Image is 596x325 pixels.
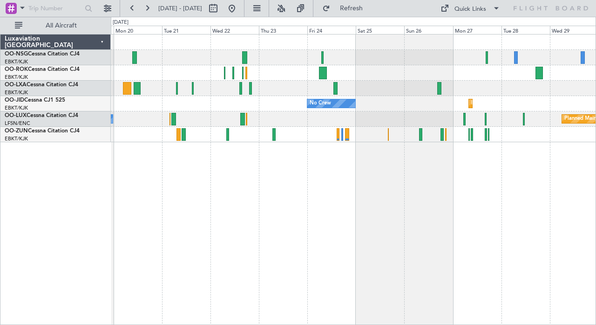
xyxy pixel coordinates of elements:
div: Thu 23 [259,26,307,34]
span: OO-NSG [5,51,28,57]
span: OO-LUX [5,113,27,118]
span: OO-ROK [5,67,28,72]
div: Tue 21 [162,26,210,34]
input: Trip Number [28,1,82,15]
button: Refresh [318,1,374,16]
div: Tue 28 [501,26,550,34]
a: OO-LUXCessna Citation CJ4 [5,113,78,118]
a: OO-ROKCessna Citation CJ4 [5,67,80,72]
a: EBKT/KJK [5,58,28,65]
div: Wed 22 [210,26,259,34]
div: Mon 20 [114,26,162,34]
div: Sat 25 [356,26,404,34]
span: OO-LXA [5,82,27,88]
span: Refresh [332,5,371,12]
div: Mon 27 [453,26,501,34]
button: All Aircraft [10,18,101,33]
div: Planned Maint Kortrijk-[GEOGRAPHIC_DATA] [471,97,580,111]
a: OO-JIDCessna CJ1 525 [5,97,65,103]
a: LFSN/ENC [5,120,30,127]
span: [DATE] - [DATE] [158,4,202,13]
span: OO-ZUN [5,128,28,134]
button: Quick Links [436,1,505,16]
a: OO-ZUNCessna Citation CJ4 [5,128,80,134]
span: OO-JID [5,97,24,103]
a: EBKT/KJK [5,74,28,81]
a: EBKT/KJK [5,104,28,111]
a: OO-NSGCessna Citation CJ4 [5,51,80,57]
div: Sun 26 [404,26,453,34]
a: EBKT/KJK [5,135,28,142]
div: Quick Links [454,5,486,14]
div: [DATE] [113,19,129,27]
span: All Aircraft [24,22,98,29]
div: Fri 24 [307,26,356,34]
a: OO-LXACessna Citation CJ4 [5,82,78,88]
div: No Crew [310,97,331,111]
a: EBKT/KJK [5,89,28,96]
